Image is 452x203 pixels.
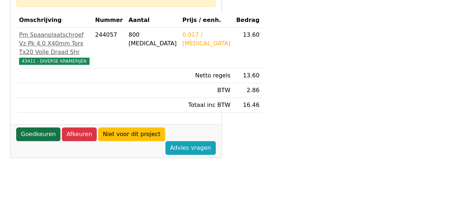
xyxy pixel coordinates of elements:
a: Advies vragen [165,141,216,155]
td: Netto regels [179,68,233,83]
th: Bedrag [233,13,262,28]
span: 43411 - DIVERSE KRAMERIJEN [19,58,90,65]
td: Totaal inc BTW [179,98,233,113]
a: Afkeuren [62,127,97,141]
th: Aantal [125,13,179,28]
td: 16.46 [233,98,262,113]
td: BTW [179,83,233,98]
a: Goedkeuren [16,127,60,141]
th: Prijs / eenh. [179,13,233,28]
div: Pm Spaanplaatschroef Vz Pk 4.0 X40mm Torx Tx20 Volle Draad Shr [19,31,90,57]
th: Omschrijving [16,13,92,28]
td: 13.60 [233,68,262,83]
div: 0.017 / [MEDICAL_DATA] [182,31,230,48]
td: 2.86 [233,83,262,98]
th: Nummer [92,13,126,28]
td: 13.60 [233,28,262,68]
td: 244057 [92,28,126,68]
a: Pm Spaanplaatschroef Vz Pk 4.0 X40mm Torx Tx20 Volle Draad Shr43411 - DIVERSE KRAMERIJEN [19,31,90,65]
a: Niet voor dit project [98,127,165,141]
div: 800 [MEDICAL_DATA] [128,31,177,48]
